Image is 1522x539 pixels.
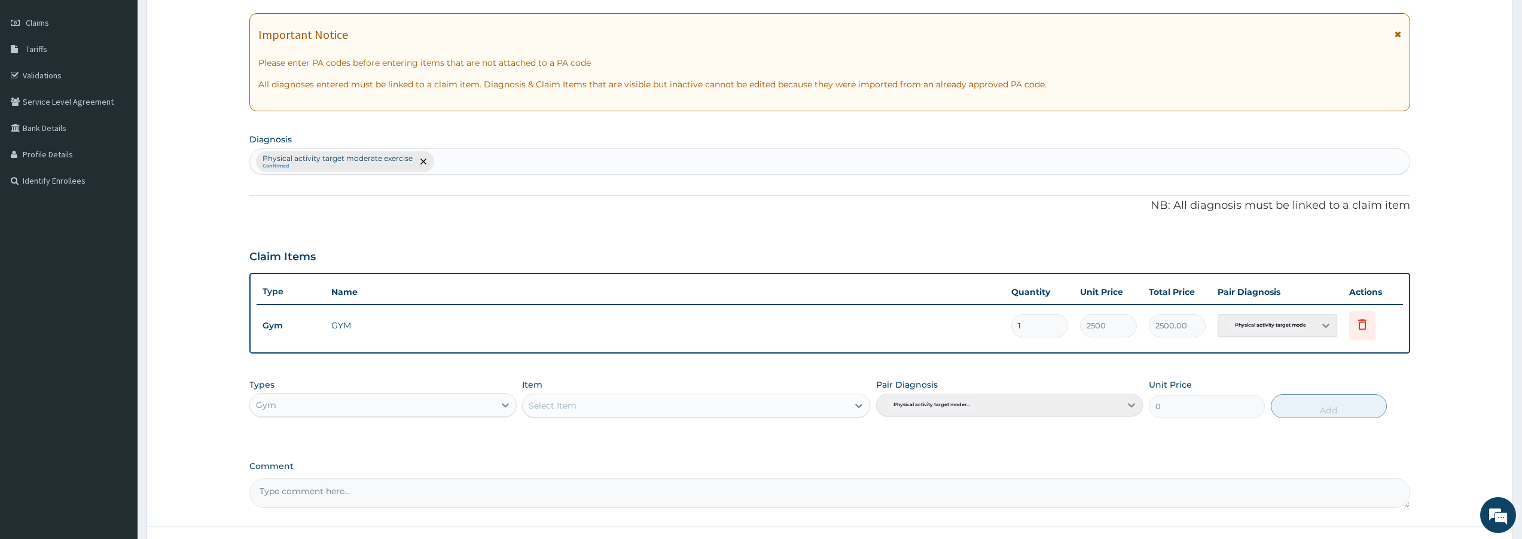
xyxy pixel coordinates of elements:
textarea: Type your message and hit 'Enter' [6,327,228,369]
label: Diagnosis [249,133,292,145]
h1: Important Notice [258,28,348,41]
img: d_794563401_company_1708531726252_794563401 [22,60,48,90]
th: Pair Diagnosis [1212,280,1343,304]
p: NB: All diagnosis must be linked to a claim item [249,198,1410,214]
td: Gym [257,315,325,337]
td: GYM [325,313,1005,337]
div: Minimize live chat window [196,6,225,35]
label: Unit Price [1149,379,1192,391]
th: Actions [1343,280,1403,304]
th: Name [325,280,1005,304]
th: Quantity [1005,280,1074,304]
button: Add [1271,394,1387,418]
span: Tariffs [26,44,47,54]
div: Gym [256,399,276,411]
p: All diagnoses entered must be linked to a claim item. Diagnosis & Claim Items that are visible bu... [258,78,1401,90]
span: Claims [26,17,49,28]
h3: Claim Items [249,251,316,264]
span: We're online! [69,151,165,272]
label: Comment [249,461,1410,471]
div: Chat with us now [62,67,201,83]
th: Total Price [1143,280,1212,304]
p: Please enter PA codes before entering items that are not attached to a PA code [258,57,1401,69]
th: Unit Price [1074,280,1143,304]
label: Types [249,380,274,390]
label: Pair Diagnosis [876,379,938,391]
div: Select Item [529,400,577,412]
th: Type [257,281,325,303]
label: Item [522,379,542,391]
